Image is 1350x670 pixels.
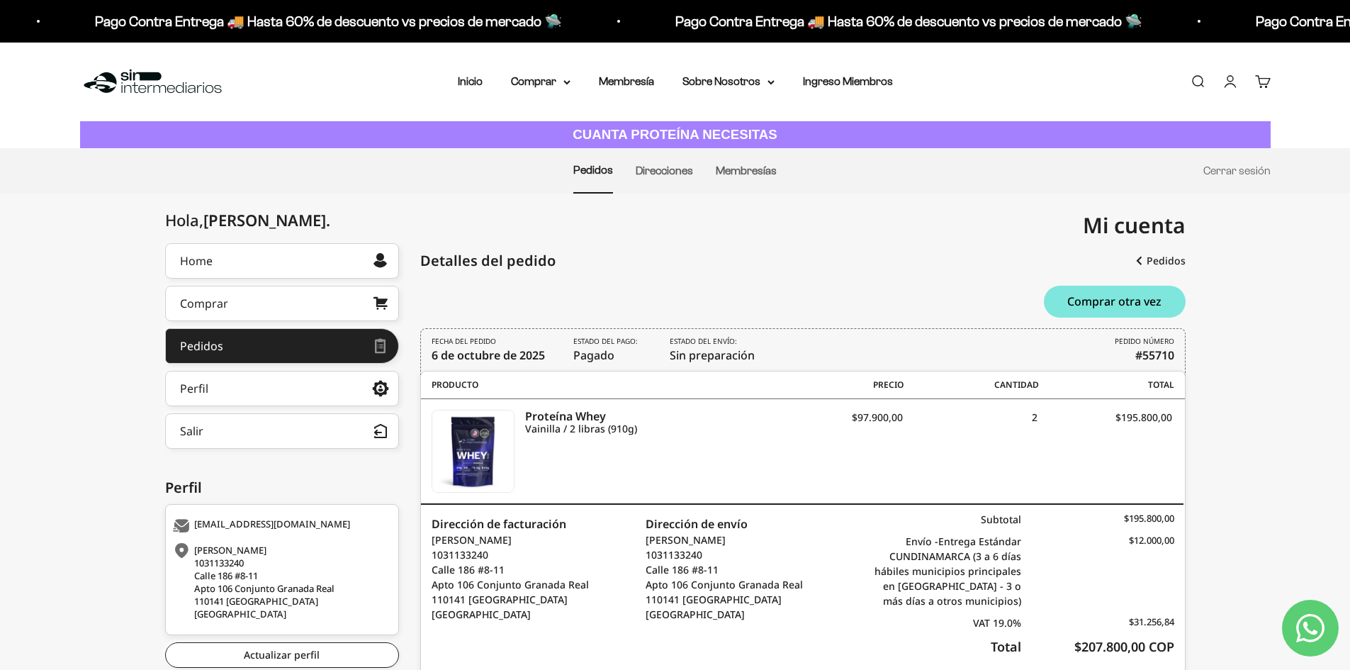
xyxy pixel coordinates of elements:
[769,379,904,391] span: Precio
[525,410,767,423] i: Proteína Whey
[1115,336,1174,347] i: PEDIDO NÚMERO
[525,423,767,435] i: Vainilla / 2 libras (910g)
[1021,512,1174,527] div: $195.800,00
[573,127,777,142] strong: CUANTA PROTEÍNA NECESITAS
[165,413,399,449] button: Salir
[646,516,748,532] strong: Dirección de envío
[670,336,755,364] span: Sin preparación
[180,383,208,394] div: Perfil
[1067,296,1161,307] span: Comprar otra vez
[1021,534,1174,608] div: $12.000,00
[868,615,1021,630] div: VAT 19.0%
[525,410,767,435] a: Proteína Whey Vainilla / 2 libras (910g)
[1083,211,1186,240] span: Mi cuenta
[599,75,654,87] a: Membresía
[165,328,399,364] a: Pedidos
[173,519,388,533] div: [EMAIL_ADDRESS][DOMAIN_NAME]
[165,477,399,498] div: Perfil
[180,425,203,437] div: Salir
[432,347,545,363] time: 6 de octubre de 2025
[803,75,893,87] a: Ingreso Miembros
[903,410,1037,438] div: 2
[165,371,399,406] a: Perfil
[432,516,566,532] strong: Dirección de facturación
[180,340,223,352] div: Pedidos
[326,209,330,230] span: .
[432,379,769,391] span: Producto
[1037,410,1172,438] div: $195.800,00
[511,72,570,91] summary: Comprar
[852,411,903,424] span: $97.900,00
[80,121,1271,149] a: CUANTA PROTEÍNA NECESITAS
[420,250,556,272] div: Detalles del pedido
[1136,248,1186,274] a: Pedidos
[1021,637,1174,657] div: $207.800,00 COP
[432,411,514,492] img: Proteína Whey - Vainilla - Vainilla / 2 libras (910g)
[1044,286,1186,318] button: Comprar otra vez
[173,544,388,620] div: [PERSON_NAME] 1031133240 Calle 186 #8-11 Apto 106 Conjunto Granada Real 110141 [GEOGRAPHIC_DATA] ...
[868,534,1021,608] div: Entrega Estándar CUNDINAMARCA (3 a 6 días hábiles municipios principales en [GEOGRAPHIC_DATA] - 3...
[573,164,613,176] a: Pedidos
[432,532,589,622] p: [PERSON_NAME] 1031133240 Calle 186 #8-11 Apto 106 Conjunto Granada Real 110141 [GEOGRAPHIC_DATA] ...
[91,10,558,33] p: Pago Contra Entrega 🚚 Hasta 60% de descuento vs precios de mercado 🛸
[165,243,399,279] a: Home
[1135,347,1174,364] b: #55710
[180,255,213,267] div: Home
[1203,164,1271,177] a: Cerrar sesión
[670,336,737,347] i: Estado del envío:
[646,532,803,622] p: [PERSON_NAME] 1031133240 Calle 186 #8-11 Apto 106 Conjunto Granada Real 110141 [GEOGRAPHIC_DATA] ...
[573,336,641,364] span: Pagado
[432,336,496,347] i: FECHA DEL PEDIDO
[165,286,399,321] a: Comprar
[1039,379,1174,391] span: Total
[636,164,693,177] a: Direcciones
[573,336,638,347] i: Estado del pago:
[904,379,1039,391] span: Cantidad
[868,637,1021,657] div: Total
[203,209,330,230] span: [PERSON_NAME]
[1021,615,1174,630] div: $31.256,84
[165,642,399,668] a: Actualizar perfil
[868,512,1021,527] div: Subtotal
[458,75,483,87] a: Inicio
[180,298,228,309] div: Comprar
[716,164,777,177] a: Membresías
[682,72,775,91] summary: Sobre Nosotros
[165,211,330,229] div: Hola,
[672,10,1139,33] p: Pago Contra Entrega 🚚 Hasta 60% de descuento vs precios de mercado 🛸
[906,535,938,548] span: Envío -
